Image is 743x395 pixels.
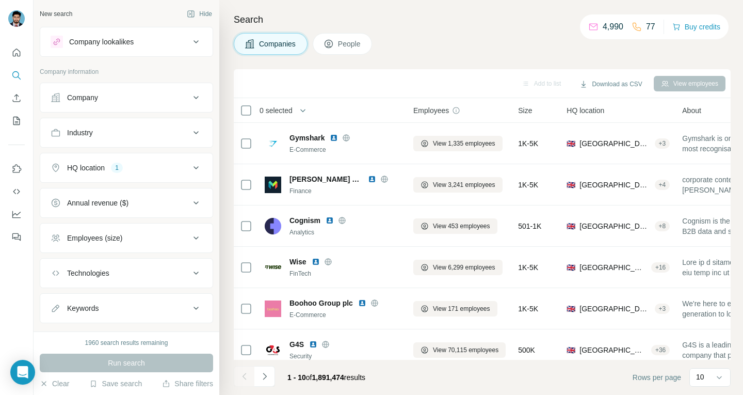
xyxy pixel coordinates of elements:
div: + 8 [655,222,670,231]
span: 1,891,474 [312,373,344,382]
p: 4,990 [603,21,623,33]
div: 1 [111,163,123,172]
span: Employees [413,105,449,116]
h4: Search [234,12,731,27]
span: 501-1K [518,221,541,231]
span: View 453 employees [433,222,490,231]
div: Technologies [67,268,109,278]
div: HQ location [67,163,105,173]
div: Company [67,92,98,103]
span: 500K [518,345,535,355]
span: View 3,241 employees [433,180,495,189]
span: [PERSON_NAME] Bank [289,174,363,184]
div: + 3 [655,139,670,148]
img: Logo of Boohoo Group plc [265,301,281,317]
div: Open Intercom Messenger [10,360,35,385]
span: People [338,39,362,49]
span: View 171 employees [433,304,490,313]
div: FinTech [289,269,401,278]
button: Keywords [40,296,213,321]
button: View 70,115 employees [413,342,506,358]
div: Analytics [289,228,401,237]
button: Feedback [8,228,25,246]
span: [GEOGRAPHIC_DATA], [GEOGRAPHIC_DATA], [GEOGRAPHIC_DATA], [GEOGRAPHIC_DATA] [579,180,650,190]
button: Download as CSV [572,76,649,92]
img: LinkedIn logo [309,340,317,349]
button: View 1,335 employees [413,136,503,151]
span: About [682,105,701,116]
span: results [287,373,365,382]
div: Keywords [67,303,99,313]
div: Company lookalikes [69,37,134,47]
button: Use Surfe on LinkedIn [8,160,25,178]
span: 🇬🇧 [567,262,575,273]
span: Boohoo Group plc [289,298,353,308]
div: Employees (size) [67,233,122,243]
button: View 3,241 employees [413,177,503,193]
button: Share filters [162,378,213,389]
div: + 16 [651,263,670,272]
span: 🇬🇧 [567,221,575,231]
div: Annual revenue ($) [67,198,128,208]
button: Industry [40,120,213,145]
span: [GEOGRAPHIC_DATA], [GEOGRAPHIC_DATA][PERSON_NAME], [GEOGRAPHIC_DATA] [579,262,647,273]
button: View 6,299 employees [413,260,503,275]
img: Logo of Gymshark [265,135,281,152]
button: Quick start [8,43,25,62]
button: View 171 employees [413,301,497,317]
span: Rows per page [633,372,681,383]
img: Logo of G4S [265,342,281,358]
span: [GEOGRAPHIC_DATA], [GEOGRAPHIC_DATA] [579,221,650,231]
span: G4S [289,339,304,350]
span: View 6,299 employees [433,263,495,272]
span: 0 selected [260,105,293,116]
span: 1K-5K [518,304,538,314]
p: Company information [40,67,213,76]
span: 🇬🇧 [567,138,575,149]
span: 1K-5K [518,262,538,273]
button: Hide [180,6,219,22]
img: LinkedIn logo [358,299,366,307]
span: Size [518,105,532,116]
button: Dashboard [8,205,25,224]
img: Logo of Cognism [265,218,281,234]
span: View 1,335 employees [433,139,495,148]
span: 🇬🇧 [567,180,575,190]
img: Avatar [8,10,25,27]
span: 🇬🇧 [567,304,575,314]
span: HQ location [567,105,604,116]
button: Save search [89,378,142,389]
button: My lists [8,112,25,130]
div: Industry [67,128,93,138]
span: Cognism [289,215,320,226]
img: LinkedIn logo [312,258,320,266]
span: 1 - 10 [287,373,306,382]
button: Enrich CSV [8,89,25,107]
button: Employees (size) [40,226,213,250]
span: Wise [289,257,306,267]
button: Buy credits [672,20,720,34]
p: 77 [646,21,655,33]
span: of [306,373,312,382]
span: Companies [259,39,297,49]
button: Clear [40,378,69,389]
div: E-Commerce [289,145,401,154]
button: Search [8,66,25,85]
span: View 70,115 employees [433,345,498,355]
button: Company [40,85,213,110]
img: LinkedIn logo [368,175,376,183]
span: 🇬🇧 [567,345,575,355]
div: + 3 [655,304,670,313]
img: LinkedIn logo [326,216,334,225]
span: [GEOGRAPHIC_DATA], [GEOGRAPHIC_DATA], [GEOGRAPHIC_DATA] [579,304,650,314]
button: View 453 employees [413,218,497,234]
button: Company lookalikes [40,29,213,54]
span: 1K-5K [518,138,538,149]
div: Finance [289,186,401,196]
p: 10 [696,372,704,382]
div: E-Commerce [289,310,401,320]
button: Annual revenue ($) [40,191,213,215]
button: Navigate to next page [254,366,275,387]
img: LinkedIn logo [330,134,338,142]
span: [GEOGRAPHIC_DATA], [GEOGRAPHIC_DATA], [GEOGRAPHIC_DATA] [579,138,650,149]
